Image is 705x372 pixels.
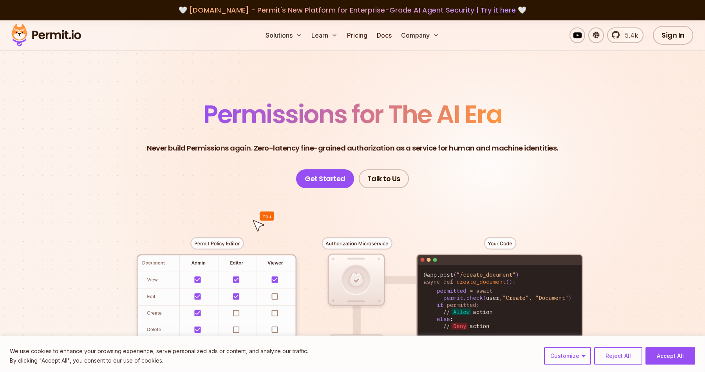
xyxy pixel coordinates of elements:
[10,356,308,365] p: By clicking "Accept All", you consent to our use of cookies.
[19,5,686,16] div: 🤍 🤍
[359,169,409,188] a: Talk to Us
[544,347,591,365] button: Customize
[262,27,305,43] button: Solutions
[8,22,85,49] img: Permit logo
[203,97,502,132] span: Permissions for The AI Era
[308,27,341,43] button: Learn
[620,31,638,40] span: 5.4k
[594,347,642,365] button: Reject All
[147,143,558,154] p: Never build Permissions again. Zero-latency fine-grained authorization as a service for human and...
[653,26,693,45] a: Sign In
[296,169,354,188] a: Get Started
[374,27,395,43] a: Docs
[481,5,516,15] a: Try it here
[189,5,516,15] span: [DOMAIN_NAME] - Permit's New Platform for Enterprise-Grade AI Agent Security |
[398,27,442,43] button: Company
[10,347,308,356] p: We use cookies to enhance your browsing experience, serve personalized ads or content, and analyz...
[344,27,371,43] a: Pricing
[607,27,644,43] a: 5.4k
[645,347,695,365] button: Accept All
